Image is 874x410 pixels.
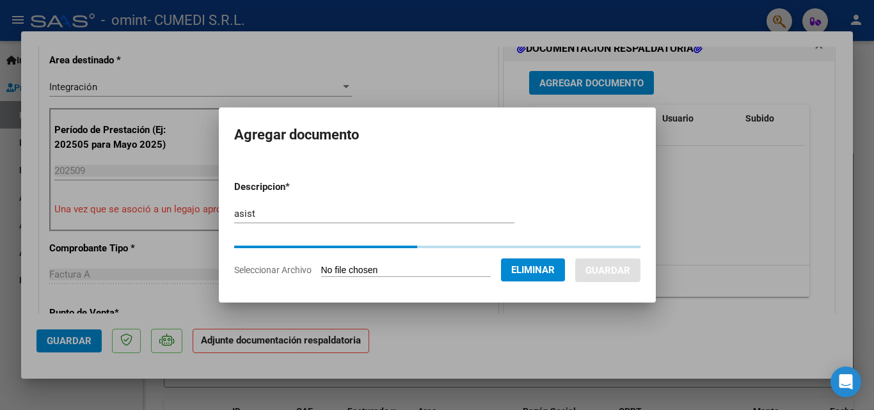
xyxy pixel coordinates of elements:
button: Guardar [575,258,640,282]
span: Eliminar [511,264,555,276]
span: Guardar [585,265,630,276]
p: Descripcion [234,180,356,194]
span: Seleccionar Archivo [234,265,312,275]
h2: Agregar documento [234,123,640,147]
button: Eliminar [501,258,565,281]
div: Open Intercom Messenger [830,367,861,397]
